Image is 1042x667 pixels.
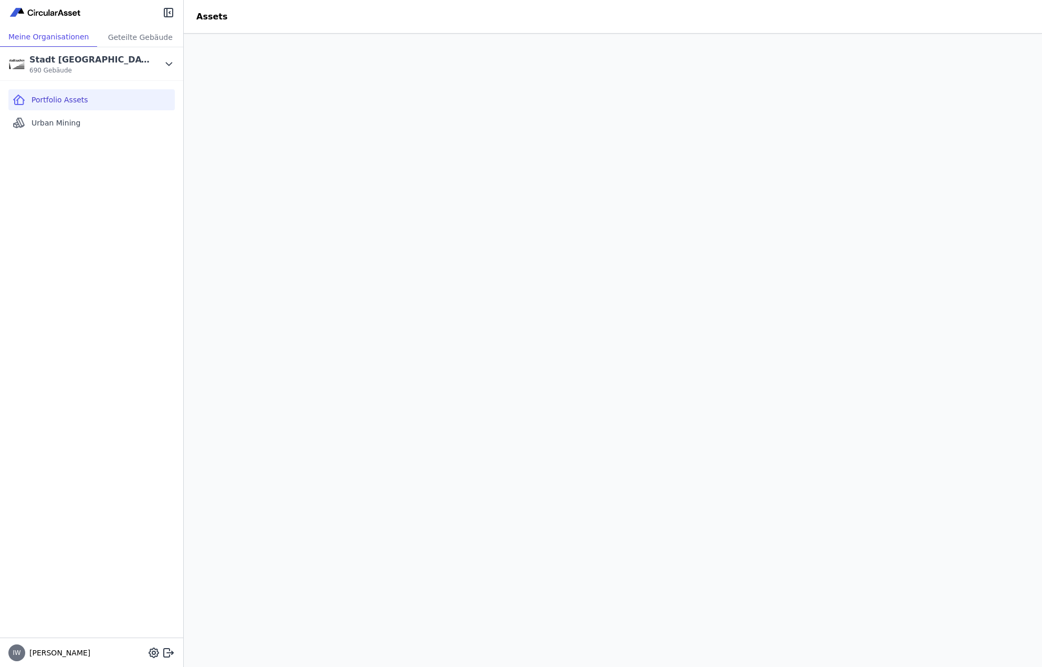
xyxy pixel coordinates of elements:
[184,11,240,23] div: Assets
[8,56,25,72] img: Stadt Aachen Gebäudemanagement
[184,34,1042,667] iframe: retool
[31,118,80,128] span: Urban Mining
[8,6,83,19] img: Concular
[29,66,150,75] span: 690 Gebäude
[31,95,88,105] span: Portfolio Assets
[97,27,183,47] div: Geteilte Gebäude
[29,54,150,66] div: Stadt [GEOGRAPHIC_DATA] Gebäudemanagement
[13,650,20,656] span: IW
[25,648,90,658] span: [PERSON_NAME]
